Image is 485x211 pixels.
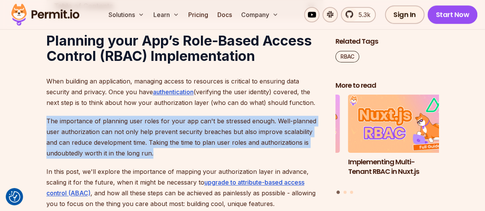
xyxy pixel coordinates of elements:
img: Implementing Multi-Tenant RBAC in Nuxt.js [348,95,452,153]
a: Start Now [427,5,478,24]
h3: Policy-Based Access Control (PBAC) Isn’t as Great as You Think [237,157,340,186]
button: Go to slide 3 [350,191,353,194]
button: Go to slide 1 [337,191,340,194]
li: 3 of 3 [237,95,340,186]
div: Posts [335,95,439,195]
a: Docs [214,7,235,22]
a: authentication [153,88,194,96]
button: Go to slide 2 [344,191,347,194]
a: RBAC [335,51,359,62]
h2: More to read [335,81,439,90]
button: Solutions [105,7,147,22]
button: Learn [150,7,182,22]
a: Sign In [385,5,424,24]
h3: Implementing Multi-Tenant RBAC in Nuxt.js [348,157,452,177]
p: When building an application, managing access to resources is critical to ensuring data security ... [46,76,323,108]
a: upgrade to attribute-based access control (ABAC) [46,178,304,197]
img: Permit logo [8,2,83,28]
h1: Planning your App’s Role-Based Access Control (RBAC) Implementation [46,33,323,64]
span: 5.3k [354,10,370,19]
li: 1 of 3 [348,95,452,186]
img: Policy-Based Access Control (PBAC) Isn’t as Great as You Think [237,95,340,153]
button: Company [238,7,281,22]
a: Pricing [185,7,211,22]
img: Revisit consent button [9,191,20,203]
h2: Related Tags [335,37,439,46]
button: Consent Preferences [9,191,20,203]
p: In this post, we'll explore the importance of mapping your authorization layer in advance, scalin... [46,166,323,209]
p: The importance of planning user roles for your app can't be stressed enough. Well-planned user au... [46,116,323,159]
a: Implementing Multi-Tenant RBAC in Nuxt.jsImplementing Multi-Tenant RBAC in Nuxt.js [348,95,452,186]
a: 5.3k [341,7,376,22]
